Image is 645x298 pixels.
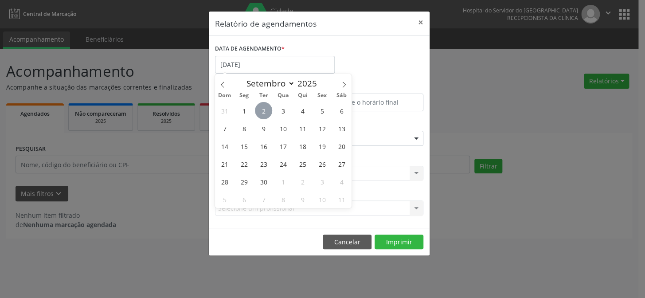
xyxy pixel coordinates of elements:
[255,191,272,208] span: Outubro 7, 2025
[216,137,233,155] span: Setembro 14, 2025
[274,93,293,98] span: Qua
[254,93,274,98] span: Ter
[294,155,311,173] span: Setembro 25, 2025
[216,173,233,190] span: Setembro 28, 2025
[294,137,311,155] span: Setembro 18, 2025
[255,155,272,173] span: Setembro 23, 2025
[215,18,317,29] h5: Relatório de agendamentos
[235,191,253,208] span: Outubro 6, 2025
[274,191,292,208] span: Outubro 8, 2025
[215,93,235,98] span: Dom
[235,120,253,137] span: Setembro 8, 2025
[321,80,423,94] label: ATÉ
[333,102,350,119] span: Setembro 6, 2025
[295,78,324,89] input: Year
[293,93,313,98] span: Qui
[216,155,233,173] span: Setembro 21, 2025
[323,235,371,250] button: Cancelar
[313,120,331,137] span: Setembro 12, 2025
[255,173,272,190] span: Setembro 30, 2025
[216,120,233,137] span: Setembro 7, 2025
[215,42,285,56] label: DATA DE AGENDAMENTO
[242,77,295,90] select: Month
[235,137,253,155] span: Setembro 15, 2025
[274,155,292,173] span: Setembro 24, 2025
[215,56,335,74] input: Selecione uma data ou intervalo
[255,102,272,119] span: Setembro 2, 2025
[216,191,233,208] span: Outubro 5, 2025
[313,102,331,119] span: Setembro 5, 2025
[412,12,430,33] button: Close
[375,235,423,250] button: Imprimir
[294,120,311,137] span: Setembro 11, 2025
[255,137,272,155] span: Setembro 16, 2025
[235,173,253,190] span: Setembro 29, 2025
[294,173,311,190] span: Outubro 2, 2025
[332,93,352,98] span: Sáb
[313,191,331,208] span: Outubro 10, 2025
[235,93,254,98] span: Seg
[313,137,331,155] span: Setembro 19, 2025
[321,94,423,111] input: Selecione o horário final
[313,93,332,98] span: Sex
[274,120,292,137] span: Setembro 10, 2025
[333,120,350,137] span: Setembro 13, 2025
[274,102,292,119] span: Setembro 3, 2025
[235,102,253,119] span: Setembro 1, 2025
[333,137,350,155] span: Setembro 20, 2025
[216,102,233,119] span: Agosto 31, 2025
[333,155,350,173] span: Setembro 27, 2025
[235,155,253,173] span: Setembro 22, 2025
[333,191,350,208] span: Outubro 11, 2025
[294,191,311,208] span: Outubro 9, 2025
[313,155,331,173] span: Setembro 26, 2025
[274,173,292,190] span: Outubro 1, 2025
[255,120,272,137] span: Setembro 9, 2025
[294,102,311,119] span: Setembro 4, 2025
[333,173,350,190] span: Outubro 4, 2025
[274,137,292,155] span: Setembro 17, 2025
[313,173,331,190] span: Outubro 3, 2025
